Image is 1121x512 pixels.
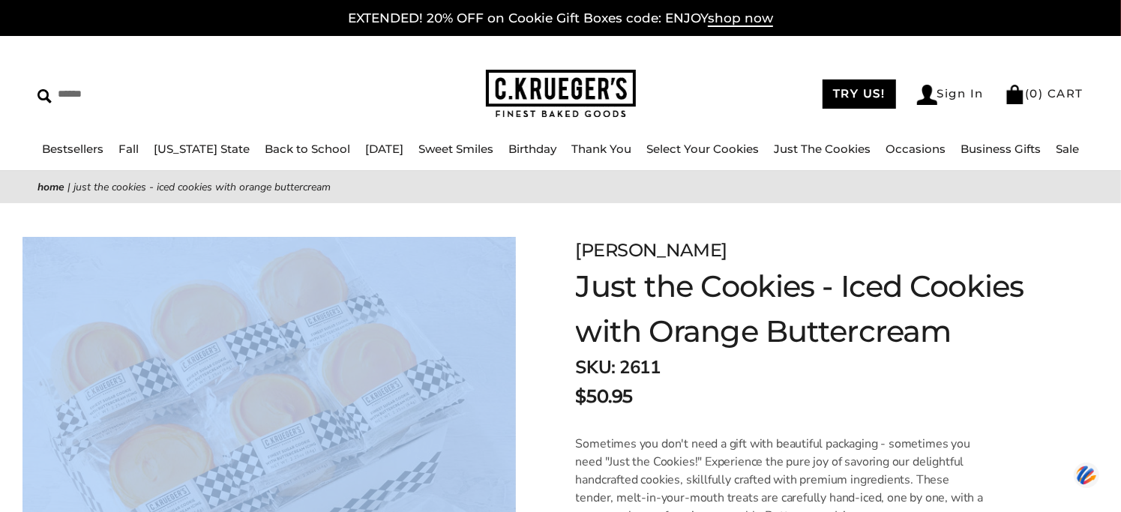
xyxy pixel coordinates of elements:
a: (0) CART [1005,86,1084,100]
a: Bestsellers [42,142,103,156]
a: Fall [118,142,139,156]
a: Thank You [571,142,631,156]
strong: SKU: [576,355,616,379]
a: Sign In [917,85,985,105]
img: Bag [1005,85,1025,104]
span: 0 [1030,86,1039,100]
a: Occasions [886,142,946,156]
span: | [67,180,70,194]
a: [DATE] [365,142,403,156]
a: Back to School [265,142,350,156]
a: Just The Cookies [774,142,871,156]
a: Business Gifts [961,142,1041,156]
h1: Just the Cookies - Iced Cookies with Orange Buttercream [576,264,1046,354]
span: shop now [708,10,773,27]
a: Birthday [508,142,556,156]
span: Just the Cookies - Iced Cookies with Orange Buttercream [73,180,331,194]
a: Home [37,180,64,194]
a: Sale [1056,142,1079,156]
a: Sweet Smiles [418,142,493,156]
span: $50.95 [576,383,633,410]
img: Account [917,85,937,105]
img: C.KRUEGER'S [486,70,636,118]
input: Search [37,82,285,106]
nav: breadcrumbs [37,178,1084,196]
img: Search [37,89,52,103]
a: TRY US! [823,79,896,109]
div: [PERSON_NAME] [576,237,1046,264]
img: svg+xml;base64,PHN2ZyB3aWR0aD0iNDQiIGhlaWdodD0iNDQiIHZpZXdCb3g9IjAgMCA0NCA0NCIgZmlsbD0ibm9uZSIgeG... [1074,462,1099,490]
a: [US_STATE] State [154,142,250,156]
a: Select Your Cookies [646,142,759,156]
a: EXTENDED! 20% OFF on Cookie Gift Boxes code: ENJOYshop now [348,10,773,27]
span: 2611 [619,355,660,379]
